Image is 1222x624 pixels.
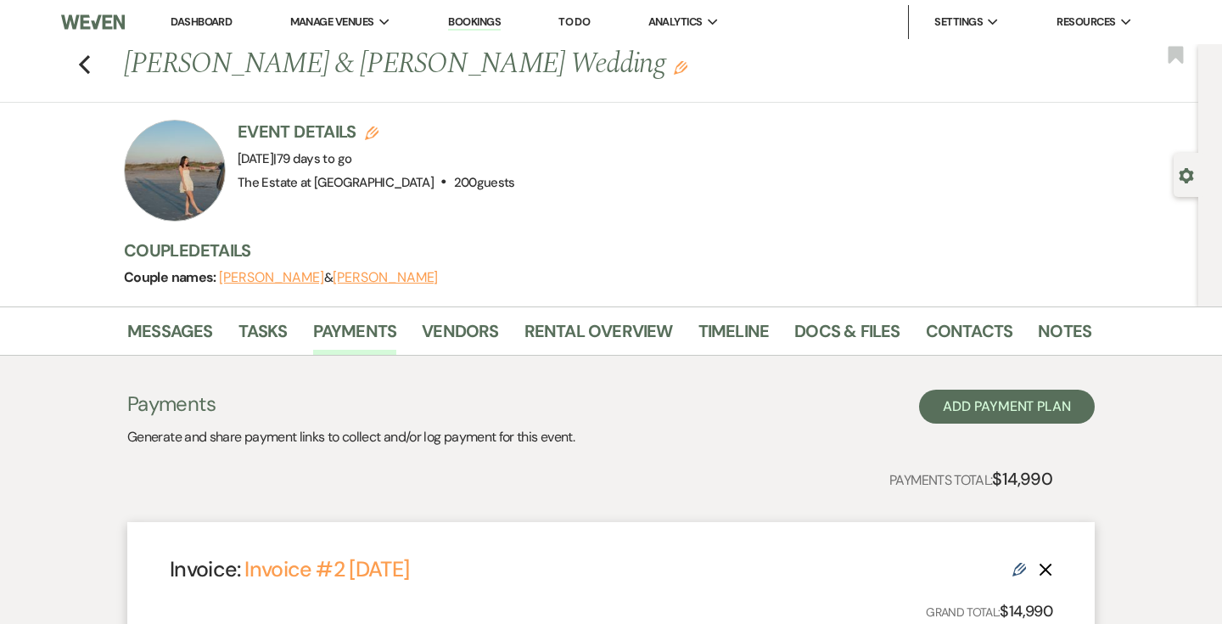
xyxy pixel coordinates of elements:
a: Tasks [238,318,288,355]
h3: Event Details [238,120,515,143]
button: [PERSON_NAME] [219,271,324,284]
h4: Invoice: [170,554,409,584]
span: Analytics [648,14,703,31]
span: 200 guests [454,174,515,191]
a: Invoice #2 [DATE] [244,555,409,583]
span: The Estate at [GEOGRAPHIC_DATA] [238,174,434,191]
a: Bookings [448,14,501,31]
p: Payments Total: [889,465,1052,492]
h3: Payments [127,390,575,419]
span: Couple names: [124,268,219,286]
h1: [PERSON_NAME] & [PERSON_NAME] Wedding [124,44,884,85]
a: Contacts [926,318,1013,355]
a: Dashboard [171,14,232,29]
span: Manage Venues [290,14,374,31]
a: Timeline [698,318,770,355]
span: | [273,150,351,167]
img: Weven Logo [61,4,125,40]
a: Rental Overview [524,318,673,355]
button: [PERSON_NAME] [333,271,438,284]
button: Add Payment Plan [919,390,1095,424]
a: Notes [1038,318,1091,355]
span: [DATE] [238,150,351,167]
span: Settings [934,14,983,31]
span: 79 days to go [277,150,352,167]
a: Payments [313,318,397,355]
button: Edit [674,59,687,75]
button: Open lead details [1179,166,1194,183]
strong: $14,990 [992,468,1052,490]
a: Vendors [422,318,498,355]
p: Generate and share payment links to collect and/or log payment for this event. [127,426,575,448]
span: Resources [1057,14,1115,31]
strong: $14,990 [1000,601,1052,621]
span: & [219,269,438,286]
a: Docs & Files [794,318,900,355]
h3: Couple Details [124,239,1074,262]
p: Grand Total: [926,599,1052,624]
a: To Do [558,14,590,29]
a: Messages [127,318,213,355]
